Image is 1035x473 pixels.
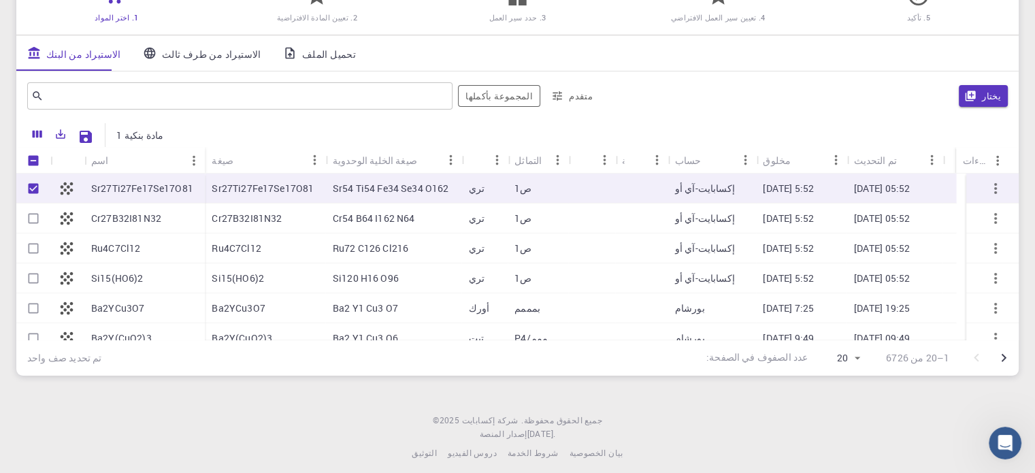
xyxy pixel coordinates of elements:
button: نوع [897,149,919,171]
font: المجموعة بأكملها [465,90,533,102]
font: إصدار المنصة [480,428,527,439]
font: إكسابايت-آي أو [675,212,735,225]
font: [DATE] 5:52 [763,242,814,255]
font: Sr54 Ti54 Fe34 Se34 O162 [333,182,449,195]
button: نوع [791,149,812,171]
button: الأعمدة [26,123,49,145]
font: 1 [116,129,122,142]
font: 2. تعيين المادة الافتراضية [277,12,357,22]
font: [DATE] 5:52 [763,182,814,195]
font: 3. حدد سير العمل [489,12,546,22]
button: متقدم [546,85,599,107]
div: صيغة [205,147,325,174]
font: الاستيراد من طرف ثالث [162,47,261,60]
a: شروط الخدمة [508,446,558,460]
div: الإجراءات [956,147,1008,174]
div: صيغة الخلية الوحدوية [326,147,462,174]
div: تم التحديث [847,147,942,174]
font: Ba2 Y1 Cu3 O7 [333,301,398,314]
a: التوثيق [412,446,437,460]
button: نوع [701,149,723,171]
font: ص1 [514,242,531,255]
a: بيان الخصوصية [569,446,623,460]
font: Ba2YCu3O7 [91,301,144,314]
font: [DATE] 5:52 [763,272,814,284]
font: Sr27Ti27Fe17Se17O81 [91,182,193,195]
font: دروس الفيديو [448,447,497,458]
div: حساب [668,147,757,174]
font: 5. تأكيد [906,12,930,22]
font: الاستيراد من البنك [46,47,121,60]
font: 2025 [440,414,460,425]
button: قائمة طعام [987,150,1008,172]
font: Ba2Y(CuO2)3 [91,331,152,344]
font: Ru72 C126 Cl216 [333,242,408,255]
div: التماثل [508,147,569,174]
iframe: الدردشة المباشرة عبر الاتصال الداخلي [989,427,1021,459]
font: شروط الخدمة [508,447,558,458]
font: 4. تعيين سير العمل الافتراضي [671,12,766,22]
font: Ba2YCu3O7 [212,301,265,314]
font: [DATE] [527,428,553,439]
font: . [553,428,555,439]
a: شركة إكسابايت [462,414,519,427]
font: ص1 [514,212,531,225]
font: صيغة [212,154,233,167]
font: جميع الحقوق محفوظة. [521,414,602,425]
font: تم التحديث [853,154,897,167]
font: Ba2Y(CuO2)3 [212,331,272,344]
button: نوع [625,149,646,171]
font: [DATE] 19:25 [853,301,910,314]
button: قائمة طعام [547,149,569,171]
font: [DATE] 09:49 [853,331,910,344]
font: الإجراءات [963,154,1002,167]
font: تري [469,242,484,255]
font: تحميل الملف [302,47,356,60]
button: نوع [417,149,439,171]
font: Ru4C7Cl12 [91,242,140,255]
font: Cr27B32I81N32 [212,212,282,225]
div: رمز [50,147,84,174]
font: Cr54 B64 I162 N64 [333,212,415,225]
font: تري [469,212,484,225]
font: [DATE] 9:49 [763,331,814,344]
font: تيت [469,331,484,344]
font: Sr27Ti27Fe17Se17O81 [212,182,314,195]
font: حساب [675,154,702,167]
div: اسم [84,147,205,174]
div: العلامات [569,147,615,174]
button: نوع [576,149,597,171]
font: © [433,414,439,425]
font: شركة إكسابايت [462,414,519,425]
button: قائمة طعام [734,149,756,171]
font: إكسابايت-آي أو [675,272,735,284]
font: 20 [837,351,848,364]
font: Cr27B32I81N32 [91,212,161,225]
font: Si15(HO6)2 [91,272,144,284]
font: Si120 H16 O96 [333,272,399,284]
button: قائمة طعام [825,149,847,171]
font: عدد الصفوف في الصفحة: [706,350,808,363]
div: شعرية [462,147,508,174]
div: غير دورية [615,147,668,174]
font: [DATE] 05:52 [853,272,910,284]
div: مخلوق [763,147,791,174]
button: قائمة طعام [183,150,205,172]
font: أورك [469,301,490,314]
font: Ba2 Y1 Cu3 O6 [333,331,398,344]
button: حفظ إعدادات المستكشف [72,123,99,150]
button: نوع [469,149,491,171]
font: بورشام [675,331,705,344]
button: انتقل إلى الصفحة التالية [990,344,1017,372]
a: [DATE]. [527,427,556,441]
font: تري [469,272,484,284]
font: اسم [91,154,108,167]
span: تصفية في جميع أنحاء المكتبة بما في ذلك المجموعات (المجلدات) [458,85,540,107]
font: متقدم [569,90,593,102]
button: المجموعة بأكملها [458,85,540,107]
font: الدعم [8,10,38,22]
font: بيان الخصوصية [569,447,623,458]
button: يصدّر [49,123,72,145]
button: قائمة طعام [304,149,326,171]
font: [DATE] 7:25 [763,301,814,314]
